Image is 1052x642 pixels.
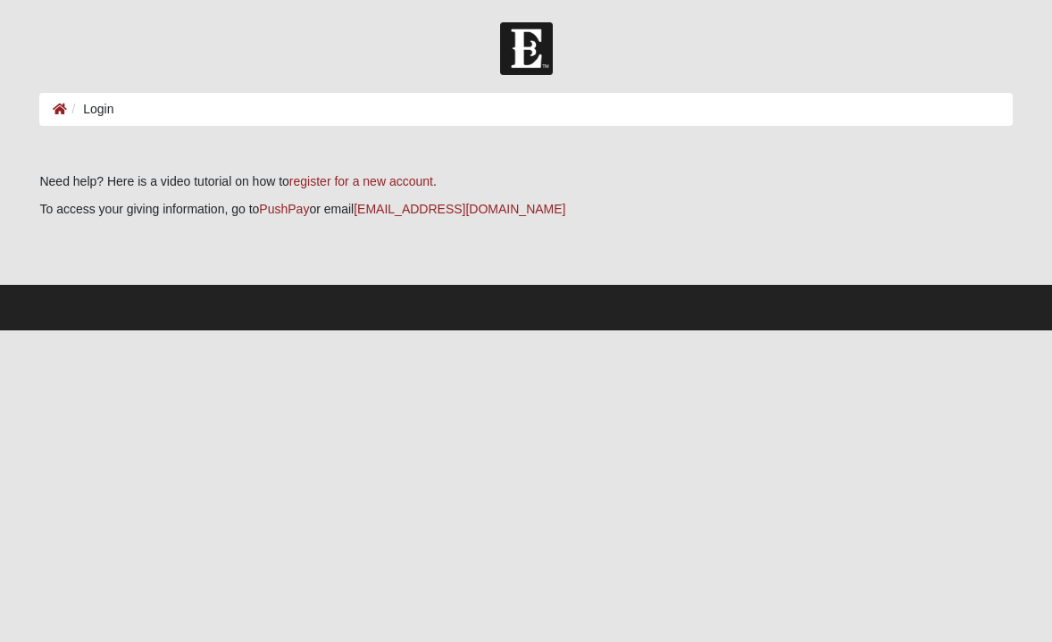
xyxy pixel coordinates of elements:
p: Need help? Here is a video tutorial on how to . [39,172,1012,191]
p: To access your giving information, go to or email [39,200,1012,219]
a: [EMAIL_ADDRESS][DOMAIN_NAME] [354,202,565,216]
a: PushPay [259,202,309,216]
img: Church of Eleven22 Logo [500,22,553,75]
li: Login [67,100,113,119]
a: register for a new account [289,174,433,188]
